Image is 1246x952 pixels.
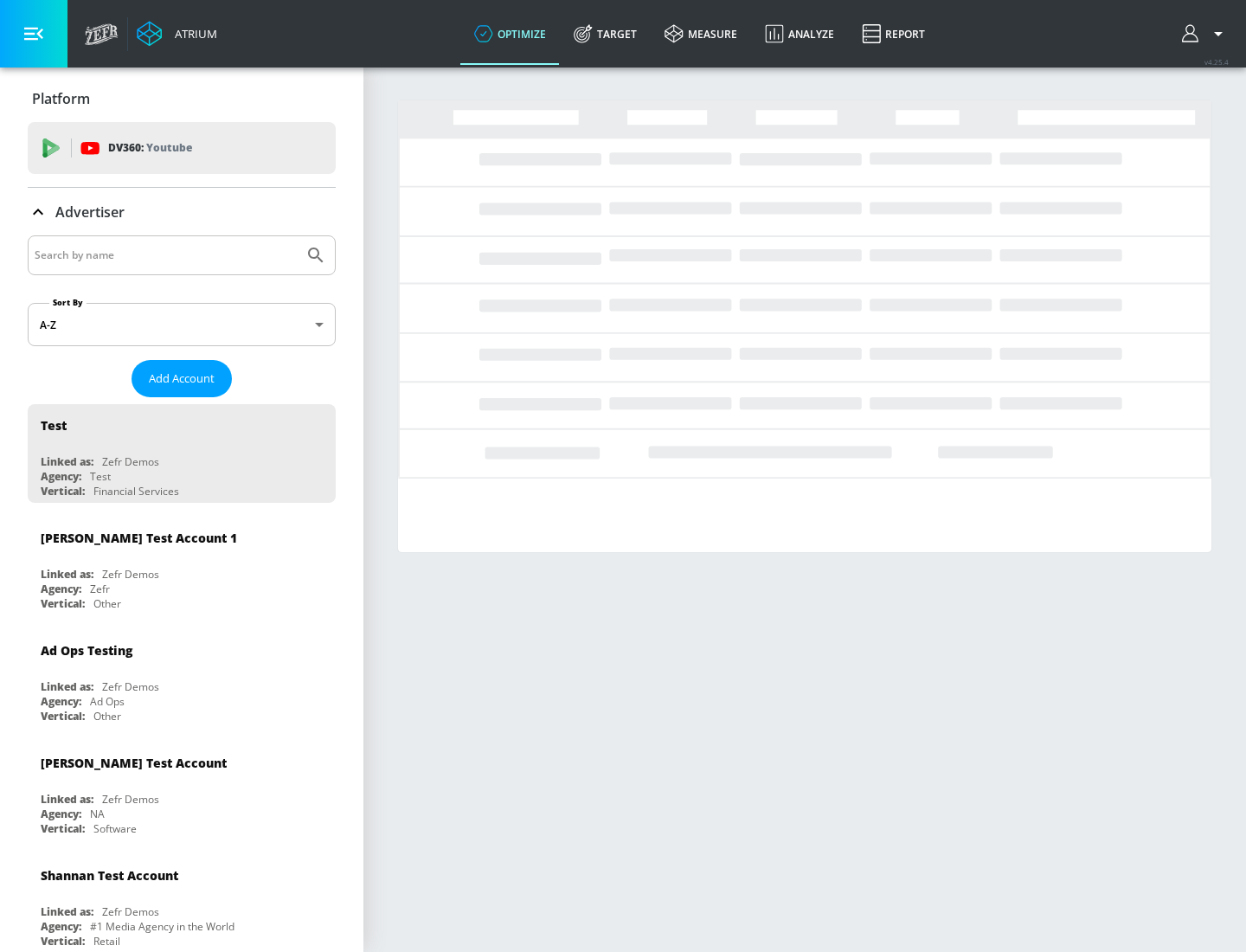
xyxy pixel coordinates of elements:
div: [PERSON_NAME] Test AccountLinked as:Zefr DemosAgency:NAVertical:Software [28,742,336,840]
a: Target [560,3,651,65]
div: Shannan Test Account [41,867,178,884]
div: #1 Media Agency in the World [90,919,234,934]
div: [PERSON_NAME] Test Account [41,755,227,771]
p: Advertiser [55,203,125,222]
div: Other [93,709,121,724]
div: [PERSON_NAME] Test Account 1Linked as:Zefr DemosAgency:ZefrVertical:Other [28,517,336,615]
p: Youtube [146,138,192,157]
input: Search by name [35,244,297,267]
div: Platform [28,74,336,123]
div: [PERSON_NAME] Test Account 1 [41,530,237,546]
div: Financial Services [93,484,179,499]
div: Vertical: [41,709,85,724]
div: Zefr Demos [102,679,159,694]
div: TestLinked as:Zefr DemosAgency:TestVertical:Financial Services [28,404,336,503]
div: Vertical: [41,484,85,499]
div: Test [41,417,67,434]
div: Vertical: [41,934,85,949]
div: Agency: [41,694,81,709]
span: v 4.25.4 [1204,57,1229,67]
div: Linked as: [41,792,93,807]
div: Vertical: [41,596,85,611]
div: Linked as: [41,567,93,582]
div: Linked as: [41,454,93,469]
p: Platform [32,89,90,108]
div: Ad Ops TestingLinked as:Zefr DemosAgency:Ad OpsVertical:Other [28,629,336,728]
a: optimize [460,3,560,65]
div: Zefr [90,582,110,596]
div: Retail [93,934,120,949]
div: Advertiser [28,188,336,236]
div: Ad Ops Testing [41,642,132,659]
a: Report [848,3,939,65]
a: measure [651,3,751,65]
div: Zefr Demos [102,454,159,469]
div: A-Z [28,303,336,346]
div: DV360: Youtube [28,122,336,174]
div: Zefr Demos [102,904,159,919]
div: Zefr Demos [102,567,159,582]
div: Test [90,469,111,484]
div: Vertical: [41,821,85,836]
div: Software [93,821,137,836]
div: Ad Ops [90,694,125,709]
div: Agency: [41,807,81,821]
div: Atrium [168,26,217,42]
a: Atrium [137,21,217,47]
div: Agency: [41,582,81,596]
div: Linked as: [41,679,93,694]
div: NA [90,807,105,821]
button: Add Account [132,360,232,397]
div: Agency: [41,469,81,484]
div: Agency: [41,919,81,934]
div: Zefr Demos [102,792,159,807]
a: Analyze [751,3,848,65]
span: Add Account [149,369,215,389]
div: Linked as: [41,904,93,919]
div: Other [93,596,121,611]
label: Sort By [49,297,87,308]
p: DV360: [108,138,192,158]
